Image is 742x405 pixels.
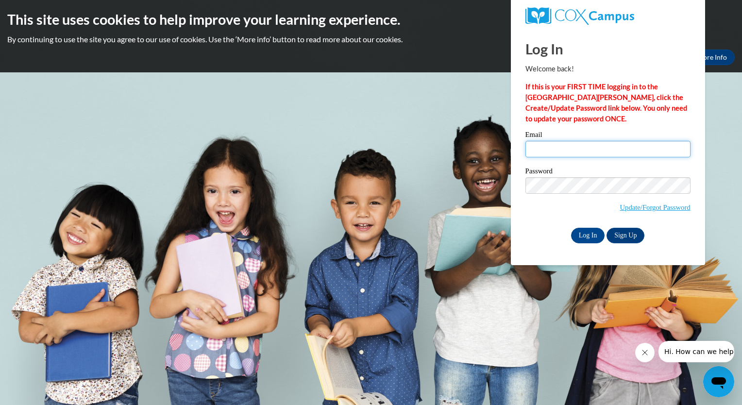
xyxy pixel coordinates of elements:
iframe: Close message [635,343,655,362]
iframe: Button to launch messaging window [703,366,734,397]
a: COX Campus [525,7,691,25]
label: Email [525,131,691,141]
strong: If this is your FIRST TIME logging in to the [GEOGRAPHIC_DATA][PERSON_NAME], click the Create/Upd... [525,83,687,123]
input: Log In [571,228,605,243]
span: Hi. How can we help? [6,7,79,15]
h2: This site uses cookies to help improve your learning experience. [7,10,735,29]
a: Sign Up [607,228,644,243]
label: Password [525,168,691,177]
a: Update/Forgot Password [620,203,691,211]
a: More Info [689,50,735,65]
img: COX Campus [525,7,634,25]
p: Welcome back! [525,64,691,74]
p: By continuing to use the site you agree to our use of cookies. Use the ‘More info’ button to read... [7,34,735,45]
h1: Log In [525,39,691,59]
iframe: Message from company [658,341,734,362]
